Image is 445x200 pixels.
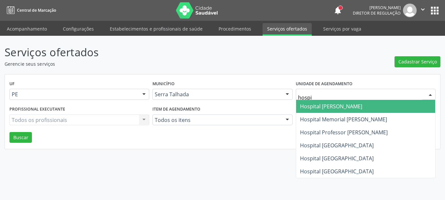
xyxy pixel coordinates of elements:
button:  [417,4,429,17]
div: [PERSON_NAME] [353,5,401,10]
label: Município [152,79,175,89]
span: Todos os itens [155,117,279,123]
button: apps [429,5,440,16]
a: Serviços por vaga [319,23,366,34]
a: Acompanhamento [2,23,51,34]
p: Gerencie seus serviços [5,60,310,67]
span: PE [12,91,136,98]
a: Central de Marcação [5,5,56,16]
p: Serviços ofertados [5,44,310,60]
span: Serra Talhada [155,91,279,98]
span: Hospital [GEOGRAPHIC_DATA] [300,155,374,162]
a: Procedimentos [214,23,256,34]
button: notifications [333,6,342,15]
span: Cadastrar Serviço [398,58,437,65]
span: Hospital [GEOGRAPHIC_DATA] [300,168,374,175]
label: Unidade de agendamento [296,79,352,89]
span: Hospital [GEOGRAPHIC_DATA] [300,142,374,149]
label: UF [9,79,15,89]
span: Central de Marcação [17,7,56,13]
span: Hospital Professor [PERSON_NAME] [300,129,388,136]
img: img [403,4,417,17]
button: Cadastrar Serviço [395,56,440,67]
button: Buscar [9,132,32,143]
i:  [419,6,426,13]
label: Item de agendamento [152,104,200,114]
a: Estabelecimentos e profissionais de saúde [105,23,207,34]
input: Selecione um estabelecimento [298,91,422,104]
span: Hospital [PERSON_NAME] [300,103,362,110]
label: Profissional executante [9,104,65,114]
span: Diretor de regulação [353,10,401,16]
a: Serviços ofertados [263,23,312,36]
a: Configurações [58,23,98,34]
span: Hospital Memorial [PERSON_NAME] [300,116,387,123]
